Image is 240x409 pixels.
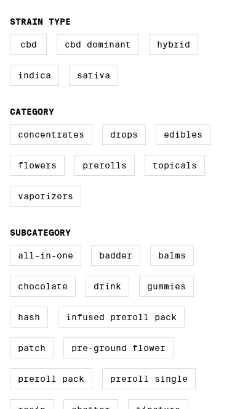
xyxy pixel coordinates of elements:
[10,124,92,145] label: Concentrates
[139,276,194,297] label: Gummies
[102,124,146,145] label: Drops
[91,245,140,266] label: Badder
[150,245,194,266] label: Balms
[10,228,71,238] legend: Subcategory
[10,65,59,86] label: Indica
[69,65,118,86] label: Sativa
[57,34,139,55] label: CBD Dominant
[10,17,71,27] legend: Strain Type
[102,368,196,389] label: Preroll Single
[10,307,48,328] label: Hash
[145,155,205,176] label: Topicals
[58,307,185,328] label: Infused Preroll Pack
[10,107,54,117] legend: Category
[10,368,92,389] label: Preroll Pack
[9,9,102,21] span: Hi. Need any help?
[63,337,174,358] label: Pre-ground Flower
[10,186,81,207] label: Vaporizers
[74,155,135,176] label: Prerolls
[10,155,65,176] label: Flowers
[10,276,76,297] label: Chocolate
[86,276,129,297] label: Drink
[156,124,210,145] label: Edibles
[10,245,81,266] label: All-In-One
[149,34,198,55] label: Hybrid
[10,34,47,55] label: CBD
[10,337,54,358] label: Patch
